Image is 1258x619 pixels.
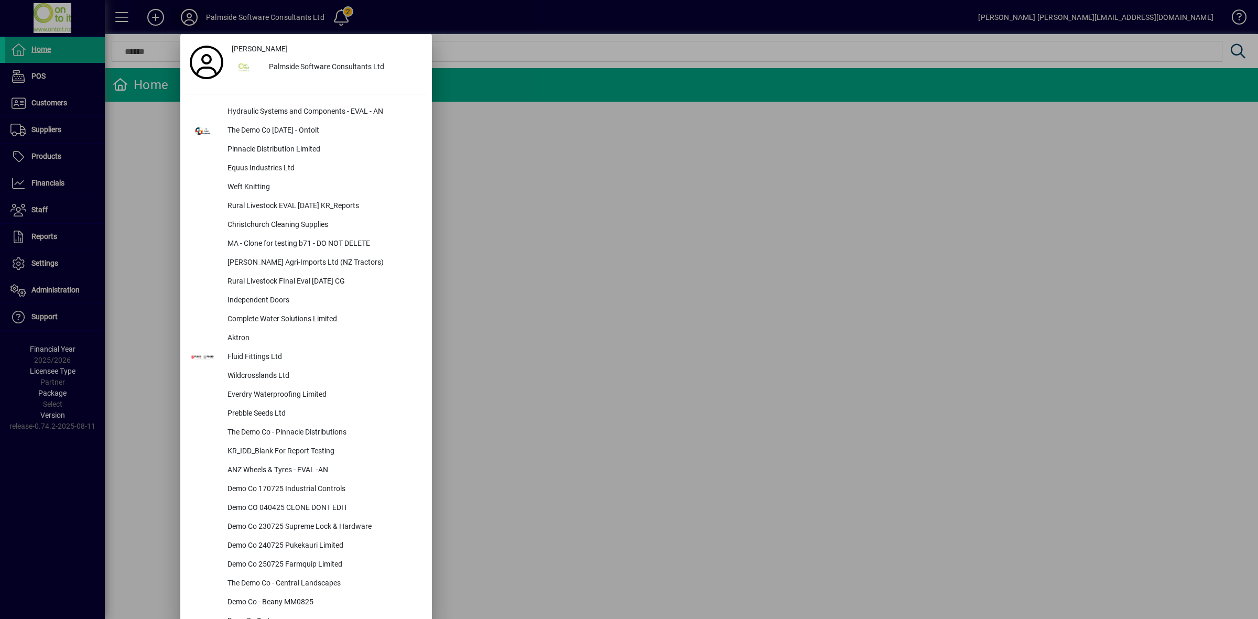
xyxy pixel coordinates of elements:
button: Aktron [186,329,427,348]
div: ANZ Wheels & Tyres - EVAL -AN [219,461,427,480]
button: Demo Co - Beany MM0825 [186,593,427,612]
div: [PERSON_NAME] Agri-Imports Ltd (NZ Tractors) [219,254,427,273]
button: Everdry Waterproofing Limited [186,386,427,405]
div: Demo Co 230725 Supreme Lock & Hardware [219,518,427,537]
div: Independent Doors [219,291,427,310]
button: Hydraulic Systems and Components - EVAL - AN [186,103,427,122]
button: Equus Industries Ltd [186,159,427,178]
button: MA - Clone for testing b71 - DO NOT DELETE [186,235,427,254]
div: Pinnacle Distribution Limited [219,140,427,159]
button: Wildcrosslands Ltd [186,367,427,386]
div: Hydraulic Systems and Components - EVAL - AN [219,103,427,122]
div: Demo Co - Beany MM0825 [219,593,427,612]
button: Weft Knitting [186,178,427,197]
button: Demo Co 240725 Pukekauri Limited [186,537,427,556]
button: Independent Doors [186,291,427,310]
button: Prebble Seeds Ltd [186,405,427,423]
a: [PERSON_NAME] [227,39,427,58]
button: Demo Co 170725 Industrial Controls [186,480,427,499]
div: Rural Livestock EVAL [DATE] KR_Reports [219,197,427,216]
div: Complete Water Solutions Limited [219,310,427,329]
button: Demo Co 230725 Supreme Lock & Hardware [186,518,427,537]
div: Weft Knitting [219,178,427,197]
div: KR_IDD_Blank For Report Testing [219,442,427,461]
div: Christchurch Cleaning Supplies [219,216,427,235]
button: Rural Livestock FInal Eval [DATE] CG [186,273,427,291]
button: KR_IDD_Blank For Report Testing [186,442,427,461]
button: Demo CO 040425 CLONE DONT EDIT [186,499,427,518]
div: Equus Industries Ltd [219,159,427,178]
button: Pinnacle Distribution Limited [186,140,427,159]
button: Fluid Fittings Ltd [186,348,427,367]
div: The Demo Co [DATE] - Ontoit [219,122,427,140]
div: Aktron [219,329,427,348]
div: Prebble Seeds Ltd [219,405,427,423]
div: Fluid Fittings Ltd [219,348,427,367]
div: Palmside Software Consultants Ltd [261,58,427,77]
div: Demo CO 040425 CLONE DONT EDIT [219,499,427,518]
button: The Demo Co [DATE] - Ontoit [186,122,427,140]
button: Christchurch Cleaning Supplies [186,216,427,235]
div: Everdry Waterproofing Limited [219,386,427,405]
button: Complete Water Solutions Limited [186,310,427,329]
button: The Demo Co - Central Landscapes [186,574,427,593]
button: Palmside Software Consultants Ltd [227,58,427,77]
button: [PERSON_NAME] Agri-Imports Ltd (NZ Tractors) [186,254,427,273]
div: Demo Co 240725 Pukekauri Limited [219,537,427,556]
div: MA - Clone for testing b71 - DO NOT DELETE [219,235,427,254]
div: Wildcrosslands Ltd [219,367,427,386]
span: [PERSON_NAME] [232,44,288,55]
a: Profile [186,53,227,72]
div: The Demo Co - Pinnacle Distributions [219,423,427,442]
div: Demo Co 170725 Industrial Controls [219,480,427,499]
button: Demo Co 250725 Farmquip Limited [186,556,427,574]
div: Demo Co 250725 Farmquip Limited [219,556,427,574]
div: Rural Livestock FInal Eval [DATE] CG [219,273,427,291]
button: ANZ Wheels & Tyres - EVAL -AN [186,461,427,480]
div: The Demo Co - Central Landscapes [219,574,427,593]
button: The Demo Co - Pinnacle Distributions [186,423,427,442]
button: Rural Livestock EVAL [DATE] KR_Reports [186,197,427,216]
